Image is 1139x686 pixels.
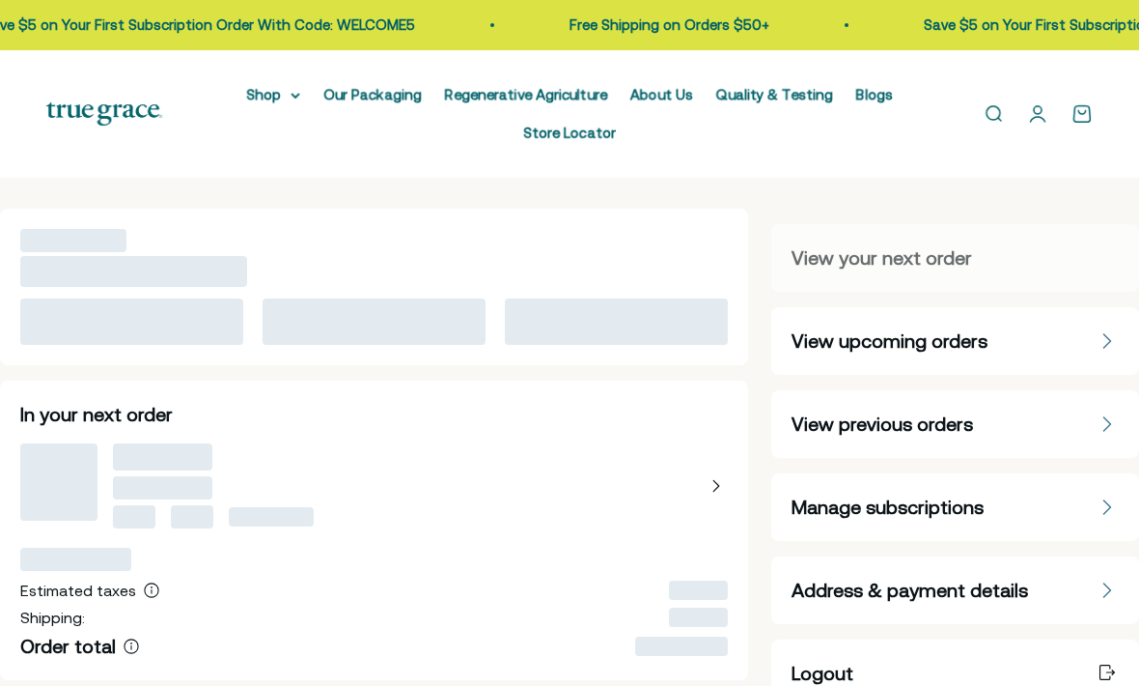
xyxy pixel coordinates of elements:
span: ‌ [113,443,212,471]
a: Regenerative Agriculture [445,86,607,102]
h2: In your next order [20,401,728,428]
span: ‌ [20,256,247,287]
span: ‌ [20,443,97,521]
span: Estimated taxes [20,582,136,599]
span: ‌ [669,581,728,600]
span: View your next order [792,244,972,272]
span: ‌ [229,507,314,527]
a: View upcoming orders [771,307,1139,375]
summary: Shop [246,83,300,106]
a: View previous orders [771,390,1139,458]
a: Store Locator [523,125,616,141]
span: ‌ [20,229,126,252]
span: Manage subscriptions [792,494,984,521]
span: ‌ [20,548,131,571]
span: Shipping: [20,609,85,626]
a: Free Shipping on Orders $50+ [569,16,769,33]
span: ‌ [171,505,213,529]
span: ‌ [669,608,728,627]
a: Quality & Testing [716,86,833,102]
a: Manage subscriptions [771,473,1139,541]
span: ‌ [113,505,155,529]
a: Our Packaging [323,86,422,102]
a: Address & payment details [771,557,1139,624]
a: Blogs [856,86,893,102]
span: Address & payment details [792,577,1028,604]
span: ‌ [505,299,728,345]
span: ‌ [635,637,728,656]
span: ‌ [263,299,486,345]
span: View upcoming orders [792,328,987,355]
a: View your next order [771,224,1139,292]
span: ‌ [20,299,243,345]
span: ‌ [113,476,212,500]
span: View previous orders [792,411,973,438]
a: About Us [630,86,693,102]
span: Order total [20,635,116,657]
